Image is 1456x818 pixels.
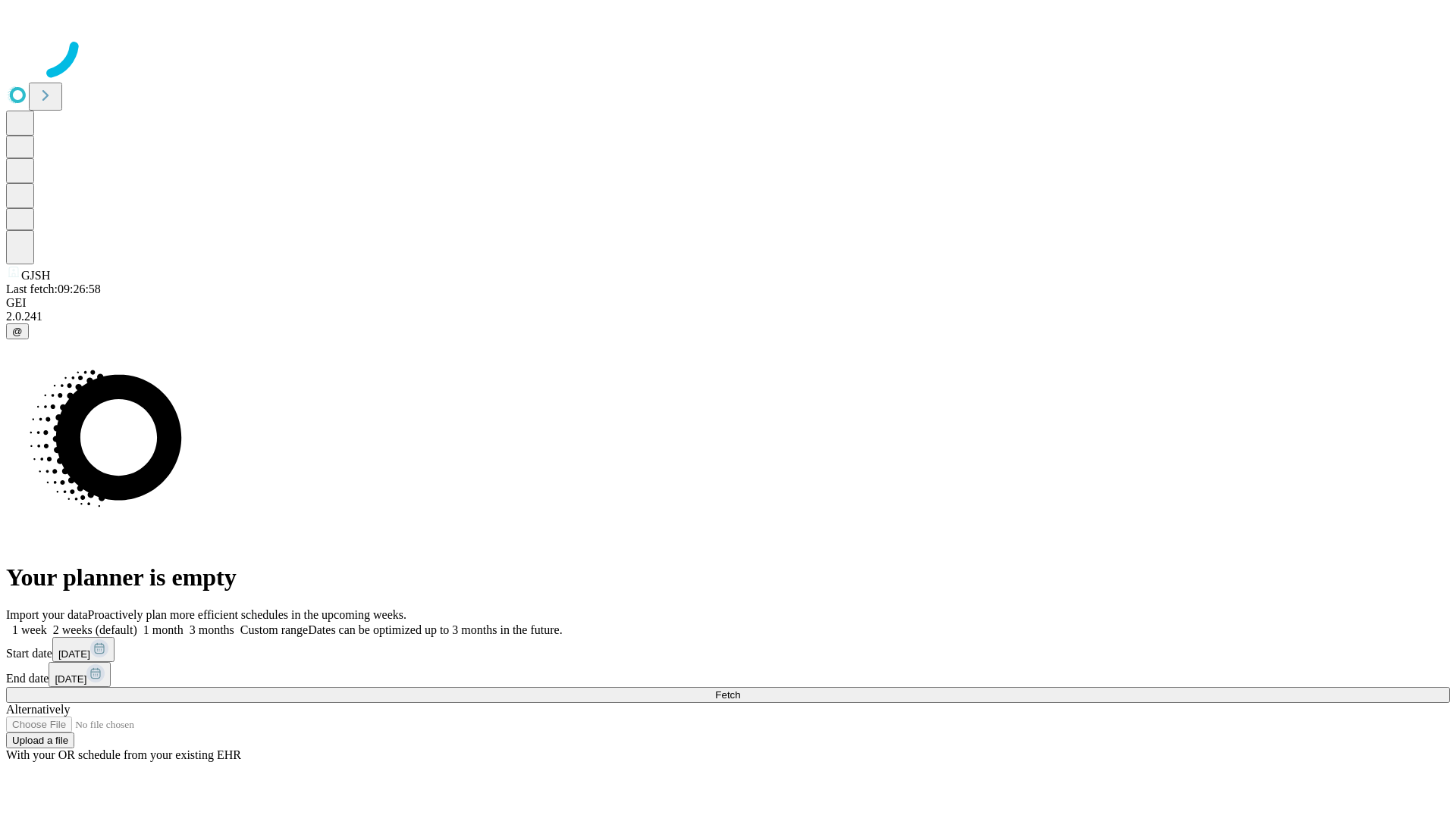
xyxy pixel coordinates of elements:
[6,608,88,621] span: Import your data
[6,564,1450,592] h1: Your planner is empty
[6,662,1450,687] div: End date
[308,623,562,636] span: Dates can be optimized up to 3 months in the future.
[55,673,86,685] span: [DATE]
[49,662,111,687] button: [DATE]
[240,623,308,636] span: Custom range
[6,283,101,295] span: Last fetch: 09:26:58
[6,296,1450,310] div: GEI
[58,648,90,660] span: [DATE]
[6,732,74,748] button: Upload a file
[6,703,70,716] span: Alternatively
[715,689,740,701] span: Fetch
[190,623,234,636] span: 3 months
[6,310,1450,323] div: 2.0.241
[53,623,137,636] span: 2 weeks (default)
[6,687,1450,703] button: Fetch
[88,608,406,621] span: Proactively plan more efficient schedules in the upcoming weeks.
[6,323,29,339] button: @
[6,637,1450,662] div: Start date
[12,623,47,636] span: 1 week
[21,269,50,282] span: GJSH
[143,623,184,636] span: 1 month
[6,748,241,761] span: With your OR schedule from your existing EHR
[12,326,23,337] span: @
[52,637,115,662] button: [DATE]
